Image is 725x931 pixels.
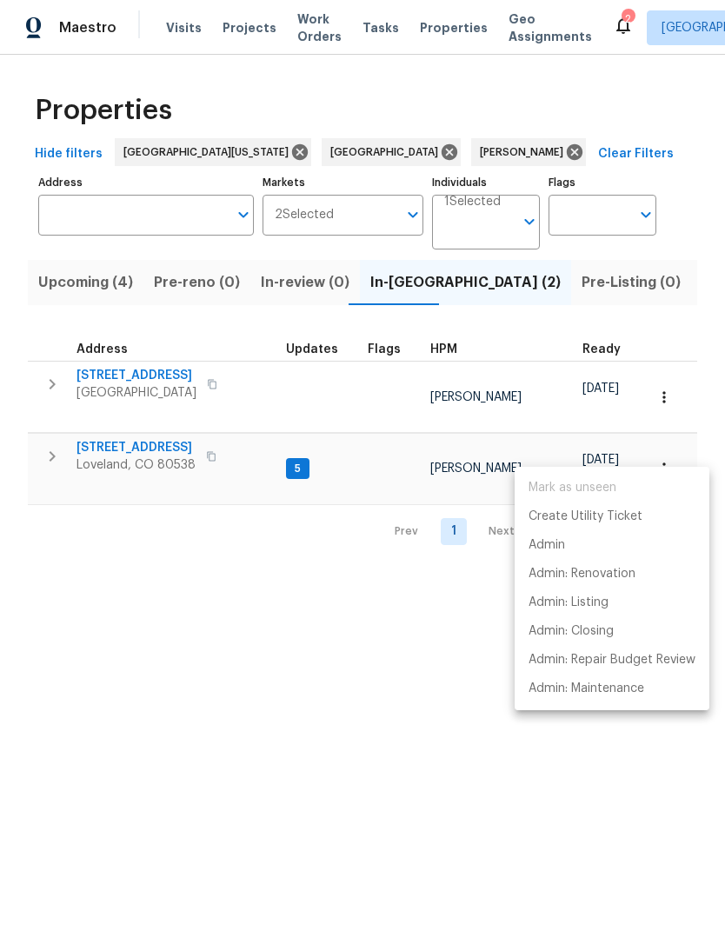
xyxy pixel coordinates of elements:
p: Admin [529,536,565,555]
p: Admin: Listing [529,594,609,612]
p: Create Utility Ticket [529,508,642,526]
p: Admin: Repair Budget Review [529,651,695,669]
p: Admin: Maintenance [529,680,644,698]
p: Admin: Closing [529,622,614,641]
p: Admin: Renovation [529,565,635,583]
